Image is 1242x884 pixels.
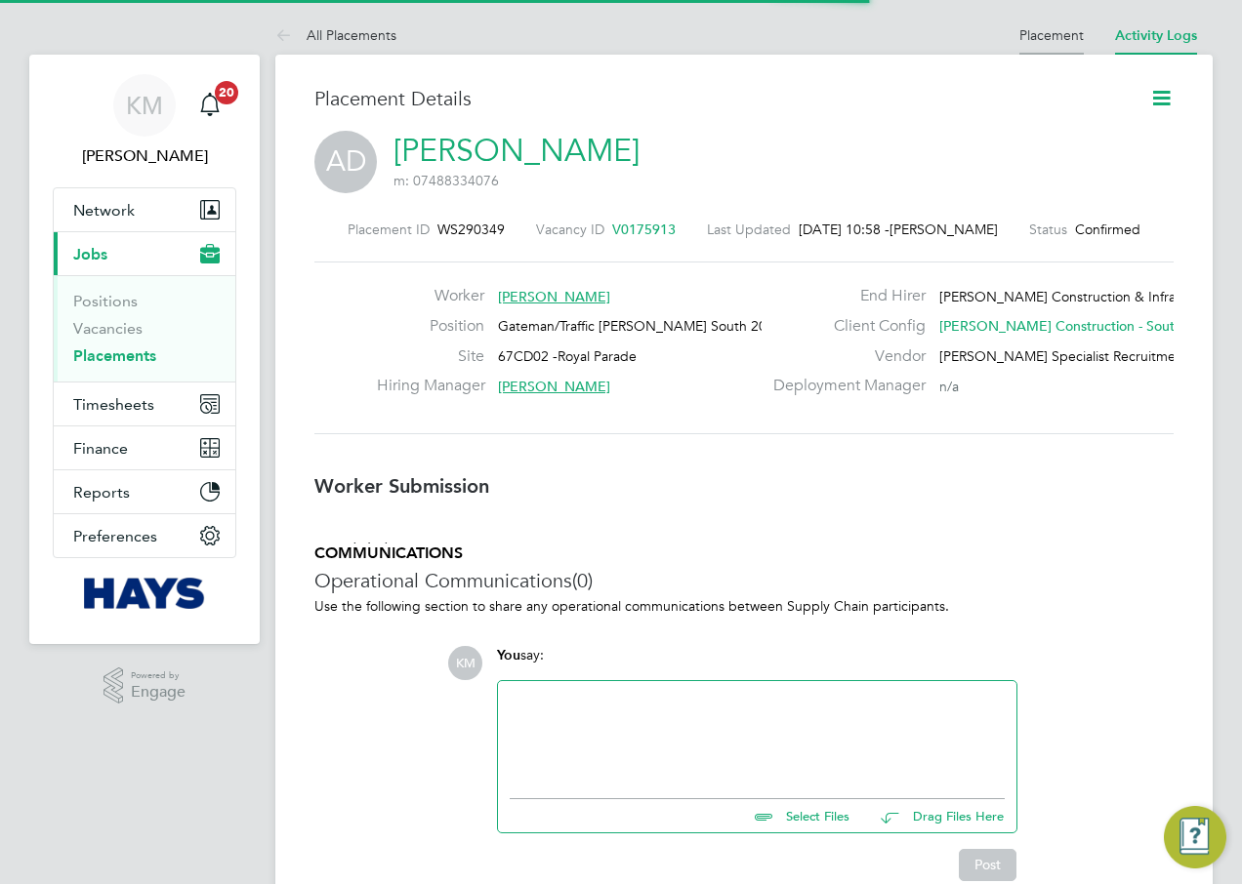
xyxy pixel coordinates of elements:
button: Drag Files Here [865,796,1005,837]
label: Worker [377,286,484,306]
span: Confirmed [1075,221,1140,238]
span: Timesheets [73,395,154,414]
img: hays-logo-retina.png [84,578,206,609]
a: Placements [73,346,156,365]
span: You [497,647,520,663]
a: [PERSON_NAME] [393,132,640,170]
a: Placement [1019,26,1084,44]
button: Network [54,188,235,231]
label: Client Config [762,316,926,337]
a: Vacancies [73,319,143,338]
label: End Hirer [762,286,926,306]
a: Powered byEngage [103,667,186,704]
button: Preferences [54,514,235,557]
nav: Main navigation [29,55,260,644]
a: Positions [73,292,138,310]
span: [PERSON_NAME] Construction - South [939,317,1182,335]
label: Vendor [762,346,926,367]
span: [PERSON_NAME] [498,288,610,305]
h3: Operational Communications [314,568,1174,593]
label: Position [377,316,484,337]
span: Network [73,201,135,220]
button: Engage Resource Center [1164,806,1226,868]
b: Worker Submission [314,474,489,498]
span: n/a [939,378,959,395]
span: (0) [572,568,593,593]
a: All Placements [275,26,396,44]
span: WS290349 [437,221,505,238]
h3: Placement Details [314,86,1120,111]
button: Post [959,849,1016,880]
label: Hiring Manager [377,376,484,396]
span: AD [314,131,377,193]
span: [PERSON_NAME] Construction & Infrast… [939,288,1200,305]
button: Reports [54,470,235,513]
span: Engage [131,684,186,701]
label: Site [377,346,484,367]
h3: Availability [314,538,1174,563]
span: KM [126,93,163,118]
span: Reports [73,483,130,502]
span: Powered by [131,667,186,684]
span: 67CD02 -Royal Parade [498,347,637,365]
a: Activity Logs [1115,27,1197,44]
label: Deployment Manager [762,376,926,396]
span: 20 [215,81,238,104]
button: Finance [54,426,235,469]
span: [DATE] 10:58 - [799,221,890,238]
label: Last Updated [707,221,791,238]
a: Go to home page [53,578,236,609]
a: 20 [190,74,229,137]
span: Finance [73,439,128,458]
div: Jobs [54,275,235,382]
span: Gateman/Traffic [PERSON_NAME] South 2025 [498,317,782,335]
div: say: [497,646,1017,680]
span: Preferences [73,527,157,545]
a: KM[PERSON_NAME] [53,74,236,168]
span: V0175913 [612,221,676,238]
label: Placement ID [348,221,430,238]
button: Jobs [54,232,235,275]
label: Vacancy ID [536,221,604,238]
span: KM [448,646,482,680]
span: m: 07488334076 [393,172,499,189]
span: Jobs [73,245,107,263]
span: [PERSON_NAME] [498,378,610,395]
span: [PERSON_NAME] [890,221,998,238]
button: Timesheets [54,382,235,425]
h5: COMMUNICATIONS [314,543,1174,564]
span: [PERSON_NAME] Specialist Recruitment Limited [939,347,1238,365]
label: Status [1029,221,1067,238]
span: Katie McPherson [53,144,236,168]
p: Use the following section to share any operational communications between Supply Chain participants. [314,597,1174,615]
